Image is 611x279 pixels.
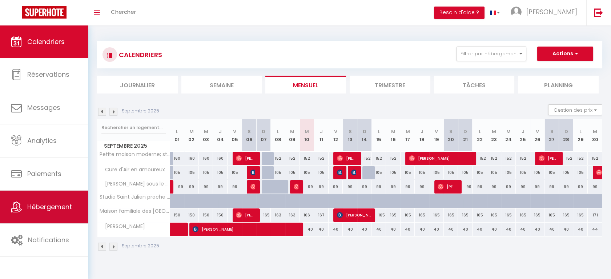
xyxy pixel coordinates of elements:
div: 165 [530,208,545,222]
div: 105 [401,166,415,179]
div: 167 [314,208,329,222]
span: Septembre 2025 [97,141,170,151]
div: 99 [371,180,386,194]
div: 99 [170,180,185,194]
div: 152 [588,152,602,165]
span: [PERSON_NAME] [236,208,255,222]
th: 28 [559,119,574,152]
div: 105 [285,166,300,179]
button: Gestion des prix [548,104,602,115]
div: 152 [371,152,386,165]
th: 02 [184,119,199,152]
div: 165 [516,208,530,222]
abbr: S [248,128,251,135]
th: 14 [357,119,372,152]
div: 40 [501,223,516,236]
abbr: J [421,128,423,135]
th: 19 [429,119,444,152]
div: 152 [271,152,285,165]
th: 24 [501,119,516,152]
div: 105 [170,166,185,179]
div: 99 [516,180,530,194]
th: 08 [271,119,285,152]
span: [PERSON_NAME] [337,208,371,222]
th: 15 [371,119,386,152]
div: 105 [429,166,444,179]
div: 105 [271,166,285,179]
img: logout [594,8,603,17]
th: 10 [300,119,314,152]
div: 165 [401,208,415,222]
div: 105 [371,166,386,179]
th: 18 [415,119,429,152]
th: 20 [444,119,458,152]
abbr: M [593,128,597,135]
div: 99 [329,180,343,194]
abbr: S [550,128,553,135]
button: Actions [537,47,593,61]
div: 160 [213,152,228,165]
th: 30 [588,119,602,152]
li: Planning [518,76,599,93]
div: 99 [228,180,242,194]
div: 150 [199,208,213,222]
div: 105 [573,166,588,179]
div: 150 [184,208,199,222]
span: Studio Saint Julien proche [GEOGRAPHIC_DATA] [99,194,171,200]
p: Septembre 2025 [122,108,159,115]
div: 152 [357,152,372,165]
div: 165 [487,208,502,222]
div: 152 [501,152,516,165]
div: 150 [213,208,228,222]
div: 105 [444,166,458,179]
div: 152 [300,152,314,165]
div: 105 [458,166,473,179]
span: [PERSON_NAME] [250,180,255,194]
span: [PERSON_NAME] [294,180,298,194]
div: 105 [300,166,314,179]
th: 21 [458,119,473,152]
div: 40 [544,223,559,236]
span: Paiements [27,169,61,178]
span: [PERSON_NAME] [539,151,558,165]
th: 22 [473,119,487,152]
abbr: V [536,128,539,135]
button: Besoin d'aide ? [434,7,485,19]
div: 150 [170,208,185,222]
abbr: L [579,128,582,135]
img: ... [511,7,522,17]
span: [PERSON_NAME] [250,166,255,179]
span: [PERSON_NAME] [337,166,342,179]
div: 99 [184,180,199,194]
div: 99 [559,180,574,194]
abbr: J [320,128,323,135]
div: 165 [458,208,473,222]
div: 40 [429,223,444,236]
th: 05 [228,119,242,152]
div: 105 [314,166,329,179]
h3: CALENDRIERS [117,47,162,63]
div: 165 [371,208,386,222]
span: [PERSON_NAME] [351,166,356,179]
th: 09 [285,119,300,152]
abbr: D [463,128,467,135]
div: 165 [559,208,574,222]
li: Trimestre [350,76,430,93]
abbr: M [391,128,395,135]
abbr: M [189,128,194,135]
li: Semaine [181,76,262,93]
span: Petite maison moderne; standing [99,152,171,157]
iframe: Chat [580,246,606,274]
abbr: J [522,128,524,135]
div: 105 [530,166,545,179]
div: 99 [213,180,228,194]
img: Super Booking [22,6,67,19]
abbr: M [406,128,410,135]
div: 40 [401,223,415,236]
div: 40 [444,223,458,236]
div: 160 [170,152,185,165]
div: 40 [415,223,429,236]
div: 165 [429,208,444,222]
abbr: M [305,128,309,135]
div: 99 [401,180,415,194]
